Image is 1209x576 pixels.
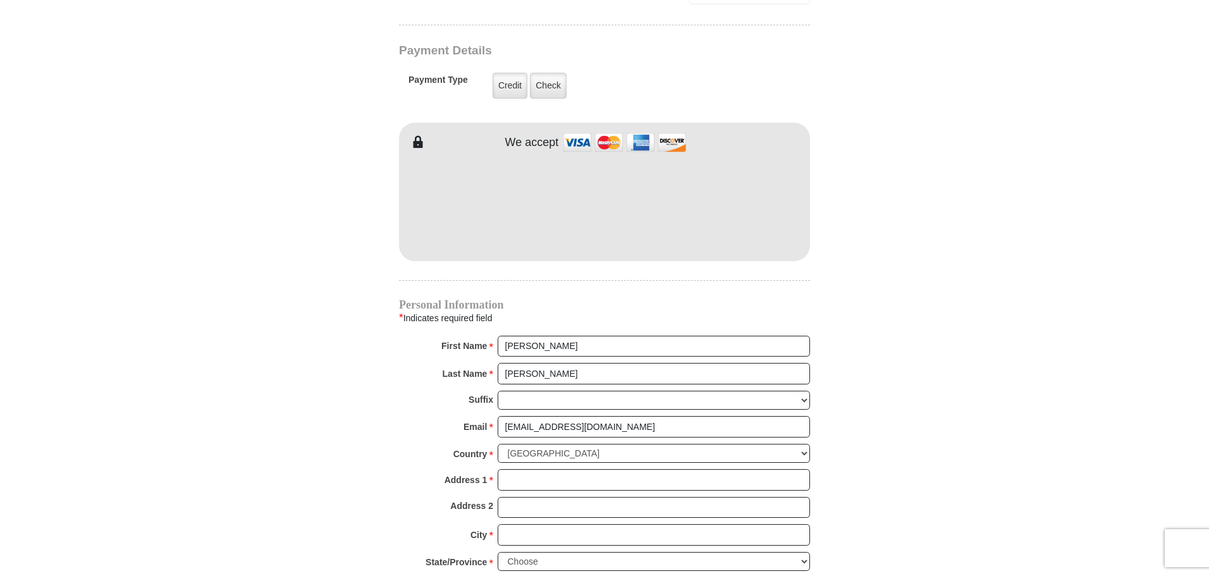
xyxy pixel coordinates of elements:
[470,526,487,544] strong: City
[426,553,487,571] strong: State/Province
[408,75,468,92] h5: Payment Type
[505,136,559,150] h4: We accept
[562,129,688,156] img: credit cards accepted
[453,445,488,463] strong: Country
[469,391,493,408] strong: Suffix
[493,73,527,99] label: Credit
[445,471,488,489] strong: Address 1
[441,337,487,355] strong: First Name
[450,497,493,515] strong: Address 2
[399,310,810,326] div: Indicates required field
[443,365,488,383] strong: Last Name
[399,44,721,58] h3: Payment Details
[399,300,810,310] h4: Personal Information
[463,418,487,436] strong: Email
[530,73,567,99] label: Check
